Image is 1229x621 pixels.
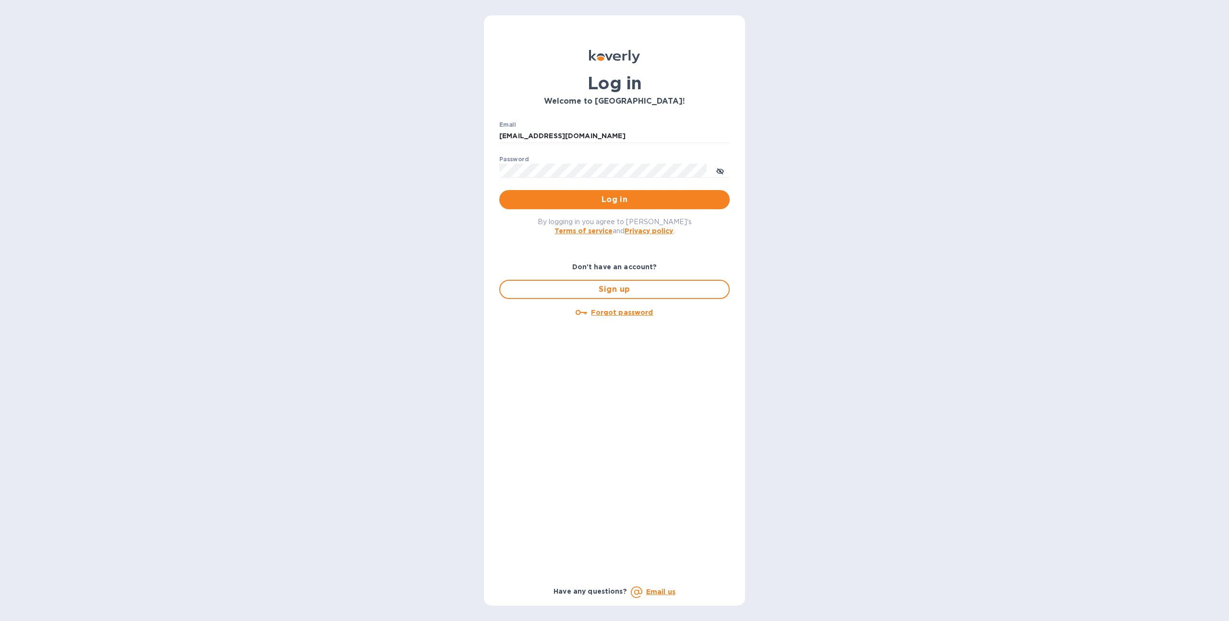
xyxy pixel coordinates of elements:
button: toggle password visibility [711,161,730,180]
b: Don't have an account? [572,263,657,271]
a: Privacy policy [625,227,673,235]
button: Sign up [499,280,730,299]
span: By logging in you agree to [PERSON_NAME]'s and . [538,218,692,235]
button: Log in [499,190,730,209]
input: Enter email address [499,129,730,143]
span: Log in [507,194,722,205]
u: Forgot password [591,309,653,316]
a: Terms of service [554,227,613,235]
label: Password [499,156,529,162]
h1: Log in [499,73,730,93]
h3: Welcome to [GEOGRAPHIC_DATA]! [499,97,730,106]
a: Email us [646,588,675,596]
img: Koverly [589,50,640,63]
b: Have any questions? [554,587,627,595]
span: Sign up [508,284,721,295]
label: Email [499,122,516,128]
